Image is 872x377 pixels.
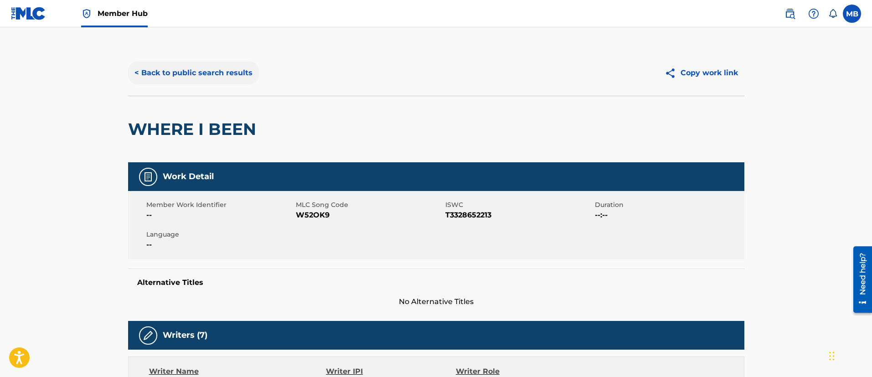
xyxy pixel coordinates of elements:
[445,210,593,221] span: T3328652213
[846,243,872,316] iframe: Resource Center
[146,200,294,210] span: Member Work Identifier
[98,8,148,19] span: Member Hub
[828,9,837,18] div: Notifications
[128,62,259,84] button: < Back to public search results
[149,366,326,377] div: Writer Name
[843,5,861,23] div: User Menu
[128,119,261,139] h2: WHERE I BEEN
[137,278,735,287] h5: Alternative Titles
[829,342,835,370] div: Drag
[784,8,795,19] img: search
[81,8,92,19] img: Top Rightsholder
[146,230,294,239] span: Language
[128,296,744,307] span: No Alternative Titles
[595,200,742,210] span: Duration
[296,210,443,221] span: W52OK9
[296,200,443,210] span: MLC Song Code
[143,330,154,341] img: Writers
[11,7,46,20] img: MLC Logo
[658,62,744,84] button: Copy work link
[445,200,593,210] span: ISWC
[146,210,294,221] span: --
[595,210,742,221] span: --:--
[143,171,154,182] img: Work Detail
[781,5,799,23] a: Public Search
[665,67,681,79] img: Copy work link
[163,171,214,182] h5: Work Detail
[808,8,819,19] img: help
[146,239,294,250] span: --
[805,5,823,23] div: Help
[163,330,207,341] h5: Writers (7)
[826,333,872,377] iframe: Chat Widget
[456,366,574,377] div: Writer Role
[326,366,456,377] div: Writer IPI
